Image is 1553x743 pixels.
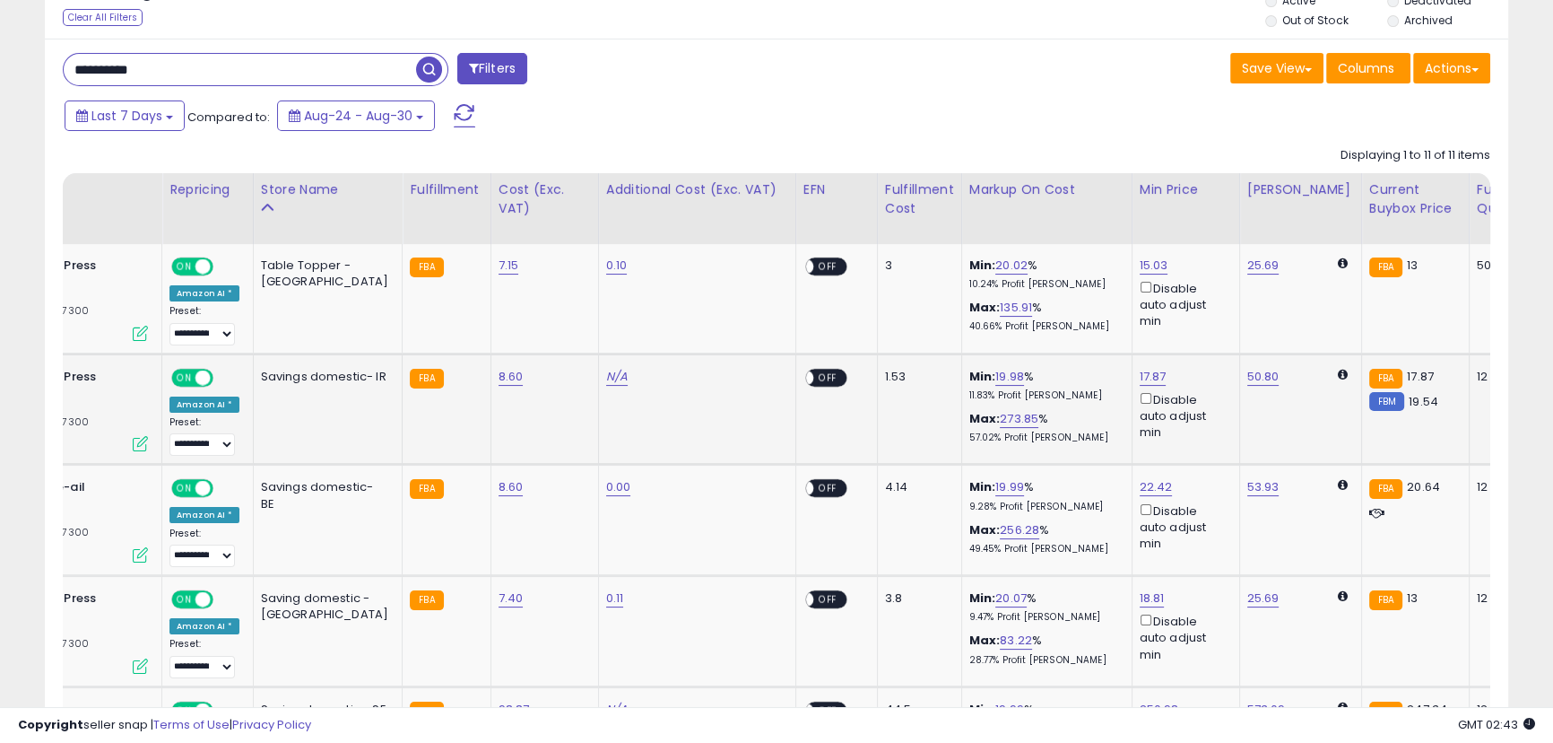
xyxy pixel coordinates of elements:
p: 11.83% Profit [PERSON_NAME] [969,389,1118,402]
a: 0.10 [606,257,628,275]
label: Archived [1404,13,1453,28]
div: Preset: [169,638,239,678]
small: FBA [410,590,443,610]
span: OFF [211,370,239,385]
div: Preset: [169,305,239,345]
a: 25.69 [1247,590,1280,608]
div: Preset: [169,416,239,457]
small: FBA [410,369,443,389]
div: 12 [1477,369,1532,385]
div: 12 [1477,590,1532,607]
button: Columns [1326,53,1410,83]
div: Disable auto adjust min [1140,278,1226,329]
div: Additional Cost (Exc. VAT) [606,180,788,199]
div: Fulfillment Cost [885,180,954,218]
div: seller snap | | [18,717,311,734]
a: 20.02 [995,257,1028,275]
small: FBA [1369,479,1402,499]
div: Savings domestic- IR [261,369,389,385]
a: 17.87 [1140,368,1167,386]
div: Amazon AI * [169,507,239,523]
a: N/A [606,368,628,386]
div: Savings domestic- BE [261,479,389,511]
div: Min Price [1140,180,1232,199]
div: 50 [1477,258,1532,274]
span: OFF [813,259,842,275]
small: FBA [410,258,443,277]
span: OFF [813,481,842,496]
div: % [969,590,1118,624]
span: 13 [1407,257,1418,274]
small: FBA [1369,590,1402,610]
div: Clear All Filters [63,9,143,26]
span: ON [173,259,195,275]
label: Out of Stock [1282,13,1348,28]
a: 7.40 [499,590,524,608]
a: 8.60 [499,478,524,496]
a: 8.60 [499,368,524,386]
p: 57.02% Profit [PERSON_NAME] [969,432,1118,444]
a: 19.98 [995,368,1024,386]
a: Terms of Use [153,716,230,733]
span: 17.87 [1407,368,1434,385]
span: Aug-24 - Aug-30 [304,107,412,125]
div: [PERSON_NAME] [1247,180,1354,199]
span: 19.54 [1409,393,1438,410]
div: Disable auto adjust min [1140,501,1226,552]
div: Fulfillable Quantity [1477,180,1539,218]
p: 40.66% Profit [PERSON_NAME] [969,320,1118,333]
div: Saving domestic - [GEOGRAPHIC_DATA] [261,590,389,623]
small: FBA [1369,258,1402,277]
div: 1.53 [885,369,948,385]
a: 25.69 [1247,257,1280,275]
p: 28.77% Profit [PERSON_NAME] [969,654,1118,667]
div: Amazon AI * [169,285,239,302]
button: Last 7 Days [65,101,185,131]
span: ON [173,370,195,385]
div: Disable auto adjust min [1140,389,1226,441]
div: % [969,522,1118,555]
div: % [969,369,1118,402]
div: Amazon AI * [169,618,239,634]
div: % [969,633,1118,666]
span: OFF [211,481,239,496]
div: 4.14 [885,479,948,495]
span: OFF [211,592,239,608]
small: FBA [1369,369,1402,389]
div: % [969,300,1118,333]
button: Filters [457,53,527,84]
div: Disable auto adjust min [1140,611,1226,662]
a: 0.11 [606,590,624,608]
button: Save View [1230,53,1323,83]
b: Max: [969,410,1001,427]
a: Privacy Policy [232,716,311,733]
div: EFN [803,180,870,199]
div: % [969,411,1118,444]
span: 20.64 [1407,478,1440,495]
a: 19.99 [995,478,1024,496]
div: Repricing [169,180,246,199]
a: 22.42 [1140,478,1173,496]
b: Max: [969,632,1001,649]
p: 9.47% Profit [PERSON_NAME] [969,611,1118,624]
span: Compared to: [187,109,270,126]
a: 0.00 [606,478,631,496]
span: OFF [813,370,842,385]
span: ON [173,592,195,608]
th: The percentage added to the cost of goods (COGS) that forms the calculator for Min & Max prices. [961,173,1132,244]
p: 49.45% Profit [PERSON_NAME] [969,543,1118,555]
span: OFF [813,592,842,608]
p: 10.24% Profit [PERSON_NAME] [969,278,1118,291]
div: Markup on Cost [969,180,1124,199]
strong: Copyright [18,716,83,733]
a: 15.03 [1140,257,1168,275]
a: 50.80 [1247,368,1280,386]
a: 18.81 [1140,590,1165,608]
b: Min: [969,368,996,385]
span: ON [173,481,195,496]
span: 2025-09-7 02:43 GMT [1458,716,1535,733]
div: Store Name [261,180,395,199]
b: Max: [969,299,1001,316]
div: Fulfillment [410,180,482,199]
b: Min: [969,590,996,607]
